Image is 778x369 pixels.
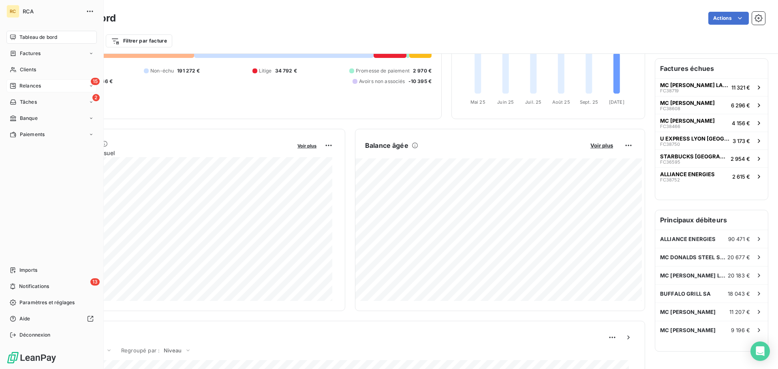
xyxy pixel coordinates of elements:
span: Chiffre d'affaires mensuel [46,149,292,157]
img: Logo LeanPay [6,351,57,364]
span: Relances [19,82,41,90]
tspan: Juin 25 [497,99,514,105]
span: Litige [259,67,272,75]
span: -10 395 € [408,78,432,85]
span: FC38752 [660,177,680,182]
span: Niveau [164,347,182,354]
span: 34 792 € [275,67,297,75]
span: 11 207 € [729,309,750,315]
button: STARBUCKS [GEOGRAPHIC_DATA]FC365952 954 € [655,149,768,167]
span: FC38466 [660,124,680,129]
div: Open Intercom Messenger [750,341,770,361]
span: Paiements [20,131,45,138]
span: FC38608 [660,106,680,111]
span: Clients [20,66,36,73]
span: 15 [91,78,100,85]
tspan: [DATE] [609,99,624,105]
button: Actions [708,12,749,25]
span: MC [PERSON_NAME] [660,327,716,333]
span: BUFFALO GRILL SA [660,290,711,297]
span: 20 183 € [728,272,750,279]
div: RC [6,5,19,18]
span: MC [PERSON_NAME] LA RICAMARIE [660,82,728,88]
span: Tâches [20,98,37,106]
span: MC [PERSON_NAME] [660,117,715,124]
span: STARBUCKS [GEOGRAPHIC_DATA] [660,153,727,160]
span: Tableau de bord [19,34,57,41]
span: Avoirs non associés [359,78,405,85]
span: ALLIANCE ENERGIES [660,171,715,177]
button: ALLIANCE ENERGIESFC387522 615 € [655,167,768,185]
span: Voir plus [590,142,613,149]
span: ALLIANCE ENERGIES [660,236,716,242]
span: Notifications [19,283,49,290]
span: FC38719 [660,88,679,93]
span: 4 156 € [732,120,750,126]
span: 3 173 € [733,138,750,144]
span: FC38750 [660,142,680,147]
h6: Factures échues [655,59,768,78]
span: 13 [90,278,100,286]
span: 18 043 € [728,290,750,297]
span: Banque [20,115,38,122]
tspan: Mai 25 [470,99,485,105]
span: Promesse de paiement [356,67,410,75]
span: Déconnexion [19,331,51,339]
span: 2 970 € [413,67,432,75]
button: MC [PERSON_NAME]FC384664 156 € [655,114,768,132]
span: 90 471 € [728,236,750,242]
span: 191 272 € [177,67,200,75]
span: MC [PERSON_NAME] LA RICAMARIE [660,272,728,279]
span: Voir plus [297,143,316,149]
span: 2 [92,94,100,101]
span: Imports [19,267,37,274]
span: MC DONALDS STEEL ST ETIENNE [660,254,727,260]
span: Aide [19,315,30,322]
span: Non-échu [150,67,174,75]
button: MC [PERSON_NAME]FC386086 296 € [655,96,768,114]
button: MC [PERSON_NAME] LA RICAMARIEFC3871911 321 € [655,78,768,96]
h6: Principaux débiteurs [655,210,768,230]
span: U EXPRESS LYON [GEOGRAPHIC_DATA] [660,135,729,142]
h6: Balance âgée [365,141,408,150]
tspan: Sept. 25 [580,99,598,105]
span: Regroupé par : [121,347,160,354]
tspan: Août 25 [552,99,570,105]
span: 11 321 € [731,84,750,91]
span: MC [PERSON_NAME] [660,100,715,106]
span: 6 296 € [731,102,750,109]
button: Filtrer par facture [106,34,172,47]
button: Voir plus [588,142,616,149]
span: 2 615 € [732,173,750,180]
span: Paramètres et réglages [19,299,75,306]
span: MC [PERSON_NAME] [660,309,716,315]
button: U EXPRESS LYON [GEOGRAPHIC_DATA]FC387503 173 € [655,132,768,149]
span: 2 954 € [731,156,750,162]
tspan: Juil. 25 [525,99,541,105]
span: RCA [23,8,81,15]
span: Factures [20,50,41,57]
span: 20 677 € [727,254,750,260]
button: Voir plus [295,142,319,149]
span: FC36595 [660,160,680,164]
a: Aide [6,312,97,325]
span: 9 196 € [731,327,750,333]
